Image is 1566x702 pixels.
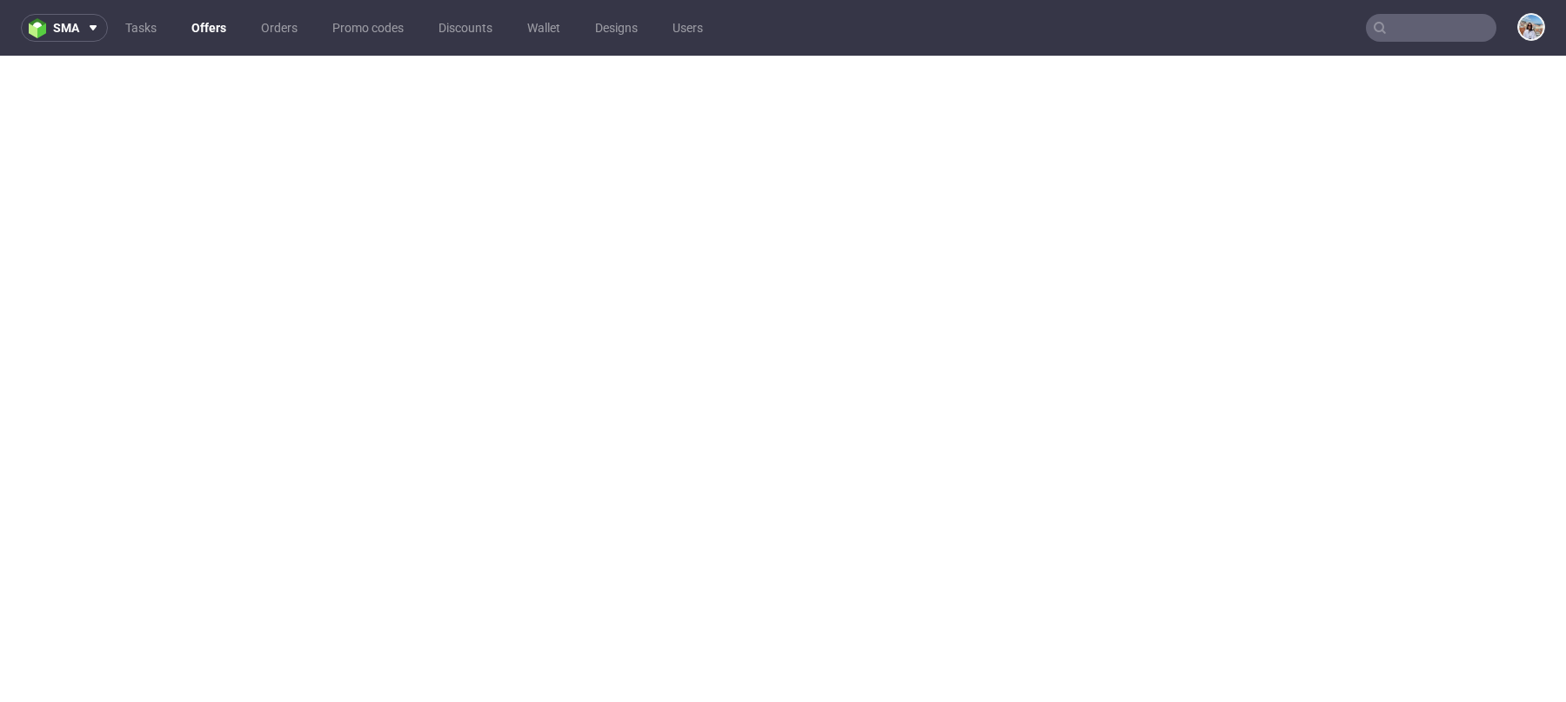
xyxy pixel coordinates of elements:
a: Wallet [517,14,571,42]
span: sma [53,22,79,34]
button: sma [21,14,108,42]
a: Orders [251,14,308,42]
a: Discounts [428,14,503,42]
a: Offers [181,14,237,42]
a: Users [662,14,713,42]
a: Promo codes [322,14,414,42]
a: Tasks [115,14,167,42]
img: logo [29,18,53,38]
a: Designs [585,14,648,42]
img: Marta Kozłowska [1519,15,1543,39]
